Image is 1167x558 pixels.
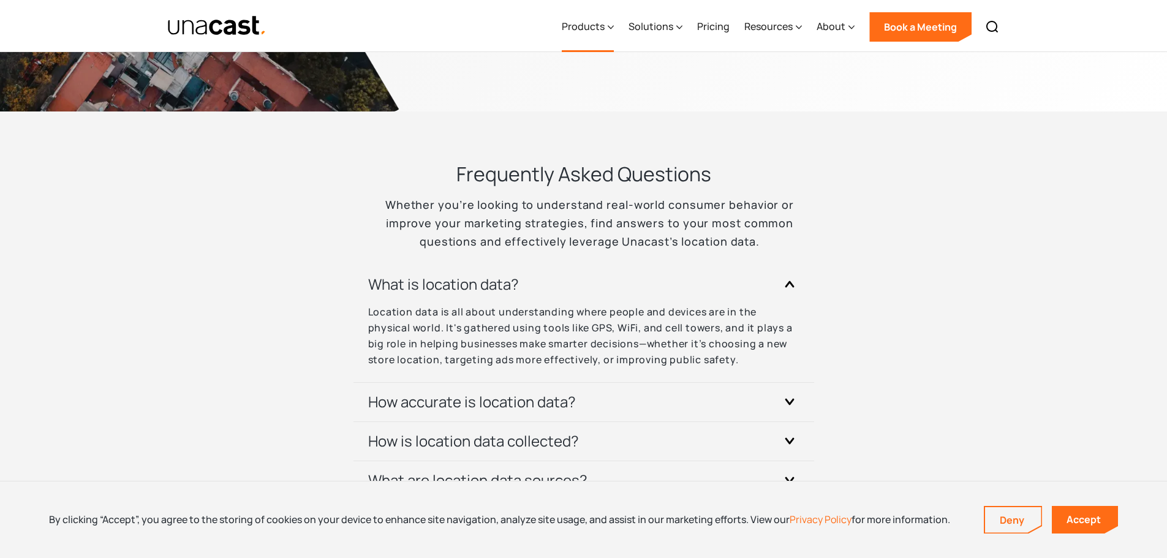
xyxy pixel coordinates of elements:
[456,160,711,187] h3: Frequently Asked Questions
[167,15,267,37] img: Unacast text logo
[629,19,673,34] div: Solutions
[368,392,576,412] h3: How accurate is location data?
[562,2,614,52] div: Products
[985,20,1000,34] img: Search icon
[368,470,587,490] h3: What are location data sources?
[790,513,852,526] a: Privacy Policy
[744,2,802,52] div: Resources
[354,195,814,251] p: Whether you’re looking to understand real-world consumer behavior or improve your marketing strat...
[368,431,579,451] h3: How is location data collected?
[368,304,799,368] p: Location data is all about understanding where people and devices are in the physical world. It's...
[368,274,519,294] h3: What is location data?
[167,15,267,37] a: home
[869,12,972,42] a: Book a Meeting
[562,19,605,34] div: Products
[1052,506,1118,533] a: Accept
[49,513,950,526] div: By clicking “Accept”, you agree to the storing of cookies on your device to enhance site navigati...
[744,19,793,34] div: Resources
[817,19,845,34] div: About
[629,2,682,52] div: Solutions
[697,2,730,52] a: Pricing
[817,2,855,52] div: About
[985,507,1041,533] a: Deny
